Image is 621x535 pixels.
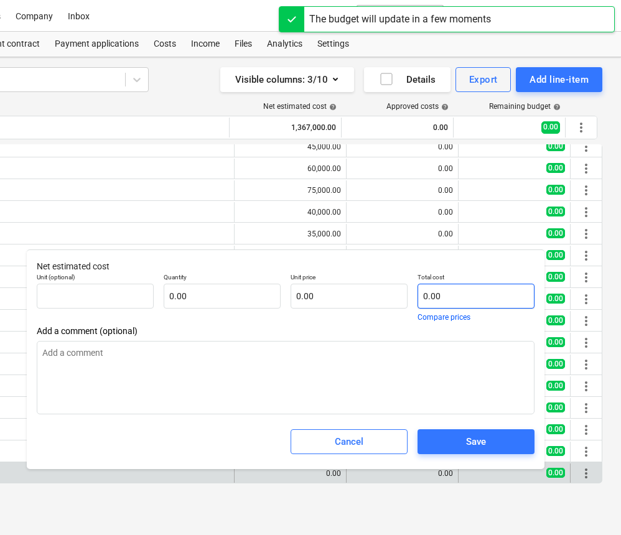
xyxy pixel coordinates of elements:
[546,228,565,238] span: 0.00
[574,120,589,135] span: More actions
[546,250,565,260] span: 0.00
[352,208,453,216] div: 0.00
[418,429,535,454] button: Save
[455,67,511,92] button: Export
[418,273,535,284] p: Total cost
[235,118,336,137] div: 1,367,000.00
[37,326,535,336] span: Add a comment (optional)
[489,102,561,111] div: Remaining budget
[184,32,227,57] a: Income
[309,12,491,27] div: The budget will update in a few moments
[327,103,337,111] span: help
[579,226,594,241] span: More actions
[307,142,341,151] div: 45,000.00
[579,161,594,176] span: More actions
[220,67,354,92] button: Visible columns:3/10
[579,248,594,263] span: More actions
[546,402,565,412] span: 0.00
[263,102,337,111] div: Net estimated cost
[579,357,594,372] span: More actions
[347,118,448,137] div: 0.00
[579,314,594,328] span: More actions
[352,186,453,195] div: 0.00
[364,67,451,92] button: Details
[291,273,408,284] p: Unit price
[546,359,565,369] span: 0.00
[146,32,184,57] a: Costs
[579,335,594,350] span: More actions
[546,185,565,195] span: 0.00
[235,72,339,88] div: Visible columns : 3/10
[546,163,565,173] span: 0.00
[579,270,594,285] span: More actions
[335,434,363,450] div: Cancel
[310,32,357,57] a: Settings
[240,469,341,478] div: 0.00
[352,230,453,238] div: 0.00
[164,273,281,284] p: Quantity
[418,314,470,321] button: Compare prices
[352,164,453,173] div: 0.00
[579,401,594,416] span: More actions
[579,183,594,198] span: More actions
[227,32,259,57] a: Files
[579,444,594,459] span: More actions
[259,32,310,57] a: Analytics
[546,272,565,282] span: 0.00
[546,207,565,216] span: 0.00
[466,434,486,450] div: Save
[546,315,565,325] span: 0.00
[546,294,565,304] span: 0.00
[291,429,408,454] button: Cancel
[579,292,594,307] span: More actions
[469,72,498,88] div: Export
[546,468,565,478] span: 0.00
[546,381,565,391] span: 0.00
[379,72,436,88] div: Details
[352,469,453,478] div: 0.00
[307,164,341,173] div: 60,000.00
[579,379,594,394] span: More actions
[307,186,341,195] div: 75,000.00
[307,208,341,216] div: 40,000.00
[352,142,453,151] div: 0.00
[37,260,535,273] p: Net estimated cost
[386,102,449,111] div: Approved costs
[439,103,449,111] span: help
[307,230,341,238] div: 35,000.00
[579,466,594,481] span: More actions
[579,205,594,220] span: More actions
[579,422,594,437] span: More actions
[579,139,594,154] span: More actions
[516,67,602,92] button: Add line-item
[546,446,565,456] span: 0.00
[551,103,561,111] span: help
[530,72,589,88] div: Add line-item
[546,424,565,434] span: 0.00
[546,337,565,347] span: 0.00
[47,32,146,57] a: Payment applications
[541,121,560,133] span: 0.00
[37,273,154,284] p: Unit (optional)
[546,141,565,151] span: 0.00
